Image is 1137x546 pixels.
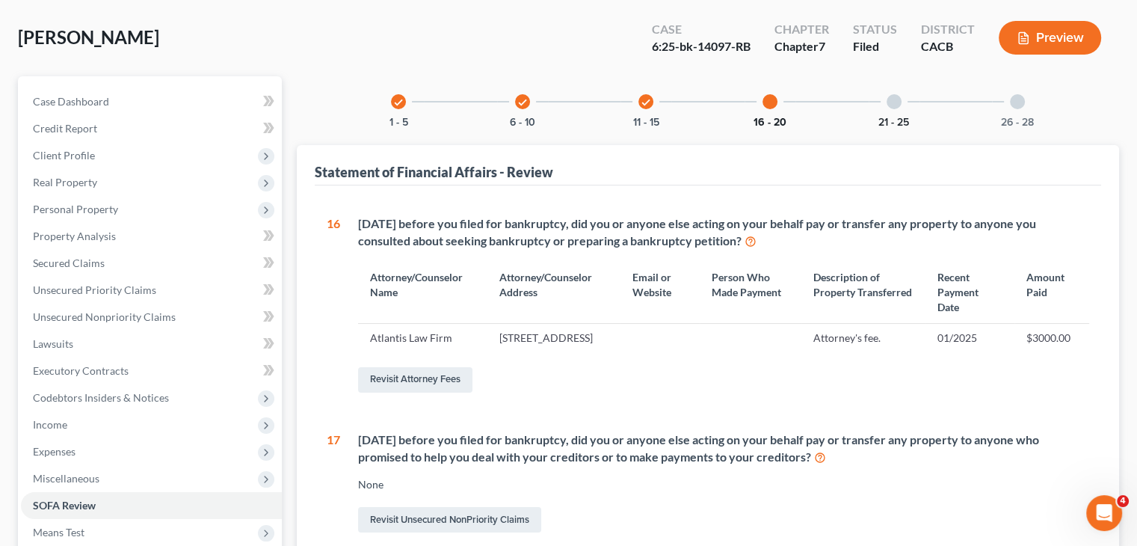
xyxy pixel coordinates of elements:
span: Miscellaneous [33,472,99,485]
a: Executory Contracts [21,358,282,384]
td: Attorney's fee. [801,324,925,352]
span: Case Dashboard [33,95,109,108]
button: 11 - 15 [633,117,659,128]
a: Revisit Attorney Fees [358,367,472,393]
span: 4 [1117,495,1129,507]
div: None [358,477,1089,492]
a: Lawsuits [21,331,282,358]
div: [DATE] before you filed for bankruptcy, did you or anyone else acting on your behalf pay or trans... [358,432,1089,466]
th: Description of Property Transferred [801,261,925,323]
span: Means Test [33,526,84,539]
iframe: Intercom live chat [1086,495,1122,531]
span: Unsecured Priority Claims [33,283,156,296]
div: Filed [853,38,897,55]
div: District [921,21,975,38]
span: Real Property [33,176,97,188]
th: Email or Website [620,261,700,323]
div: Statement of Financial Affairs - Review [315,163,553,181]
span: Personal Property [33,203,118,215]
span: Income [33,418,67,431]
a: Unsecured Nonpriority Claims [21,304,282,331]
td: 01/2025 [925,324,1014,352]
span: Secured Claims [33,257,105,269]
a: Credit Report [21,115,282,142]
td: Atlantis Law Firm [358,324,487,352]
i: check [641,97,651,108]
th: Attorney/Counselor Name [358,261,487,323]
td: [STREET_ADDRESS] [487,324,620,352]
th: Recent Payment Date [925,261,1014,323]
a: Revisit Unsecured NonPriority Claims [358,507,541,533]
div: 16 [327,215,340,396]
span: Client Profile [33,149,95,162]
div: 17 [327,432,340,536]
span: Unsecured Nonpriority Claims [33,310,176,323]
div: [DATE] before you filed for bankruptcy, did you or anyone else acting on your behalf pay or trans... [358,215,1089,250]
th: Attorney/Counselor Address [487,261,620,323]
span: Property Analysis [33,230,116,242]
i: check [393,97,404,108]
div: CACB [921,38,975,55]
a: Unsecured Priority Claims [21,277,282,304]
div: Status [853,21,897,38]
div: Chapter [774,21,829,38]
a: Property Analysis [21,223,282,250]
a: Case Dashboard [21,88,282,115]
span: Expenses [33,445,76,458]
th: Person Who Made Payment [700,261,801,323]
button: 21 - 25 [878,117,909,128]
span: Executory Contracts [33,364,129,377]
span: SOFA Review [33,499,96,512]
div: 6:25-bk-14097-RB [652,38,751,55]
td: $3000.00 [1014,324,1089,352]
span: 7 [819,39,825,53]
button: 6 - 10 [510,117,535,128]
span: Credit Report [33,122,97,135]
span: Lawsuits [33,337,73,350]
a: Secured Claims [21,250,282,277]
button: 16 - 20 [754,117,786,128]
i: check [517,97,528,108]
div: Chapter [774,38,829,55]
button: Preview [999,21,1101,55]
button: 26 - 28 [1001,117,1034,128]
div: Case [652,21,751,38]
a: SOFA Review [21,492,282,519]
button: 1 - 5 [389,117,408,128]
span: [PERSON_NAME] [18,26,159,48]
th: Amount Paid [1014,261,1089,323]
span: Codebtors Insiders & Notices [33,391,169,404]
